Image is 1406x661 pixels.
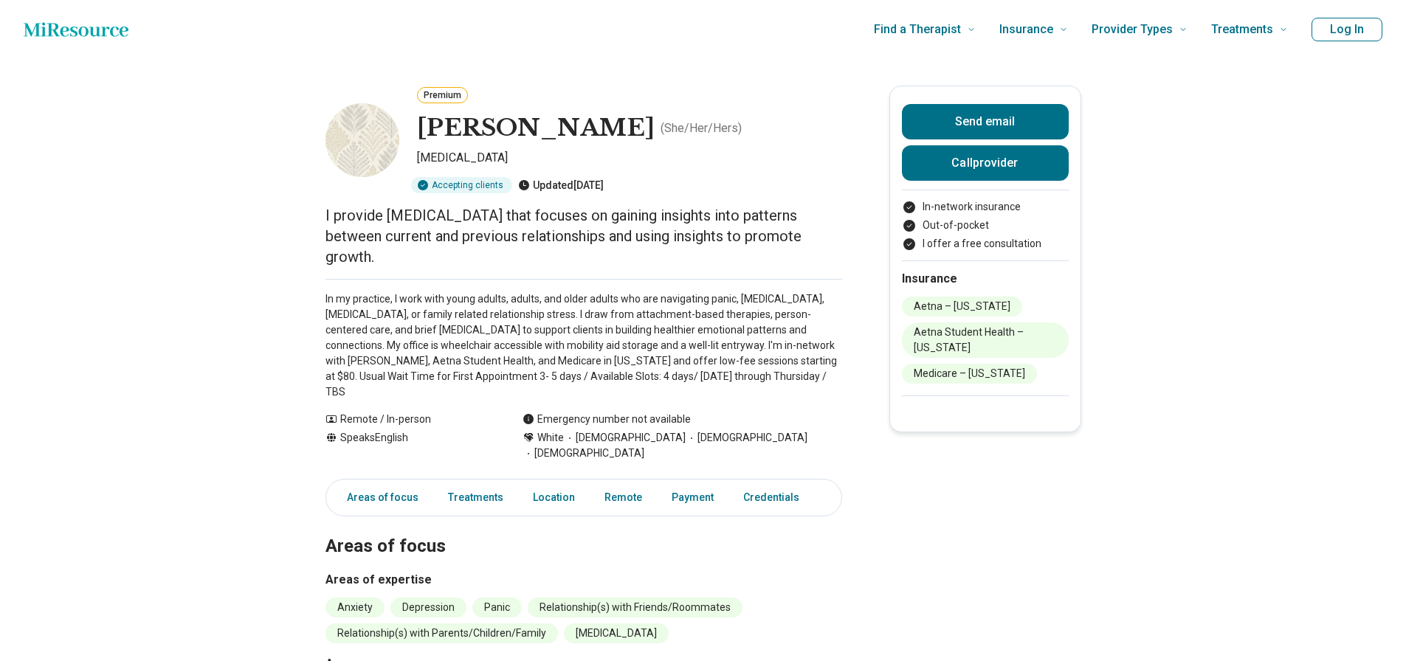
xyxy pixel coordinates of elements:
[325,623,558,643] li: Relationship(s) with Parents/Children/Family
[564,623,669,643] li: [MEDICAL_DATA]
[325,205,842,267] p: I provide [MEDICAL_DATA] that focuses on gaining insights into patterns between current and previ...
[325,291,842,400] p: In my practice, I work with young adults, adults, and older adults who are navigating panic, [MED...
[472,598,522,617] li: Panic
[596,482,651,513] a: Remote
[1211,19,1273,40] span: Treatments
[902,199,1069,215] li: In-network insurance
[528,598,742,617] li: Relationship(s) with Friends/Roommates
[523,446,644,461] span: [DEMOGRAPHIC_DATA]
[661,120,742,137] p: ( She/Her/Hers )
[902,364,1037,384] li: Medicare – [US_STATE]
[902,297,1022,316] li: Aetna – [US_STATE]
[325,430,493,461] div: Speaks English
[874,19,961,40] span: Find a Therapist
[417,87,468,103] button: Premium
[902,199,1069,252] ul: Payment options
[902,322,1069,358] li: Aetna Student Health – [US_STATE]
[325,499,842,559] h2: Areas of focus
[902,218,1069,233] li: Out-of-pocket
[537,430,564,446] span: White
[663,482,723,513] a: Payment
[1312,18,1382,41] button: Log In
[902,270,1069,288] h2: Insurance
[902,104,1069,139] button: Send email
[1092,19,1173,40] span: Provider Types
[902,236,1069,252] li: I offer a free consultation
[564,430,686,446] span: [DEMOGRAPHIC_DATA]
[734,482,817,513] a: Credentials
[411,177,512,193] div: Accepting clients
[439,482,512,513] a: Treatments
[417,113,655,144] h1: [PERSON_NAME]
[325,412,493,427] div: Remote / In-person
[524,482,584,513] a: Location
[523,412,691,427] div: Emergency number not available
[999,19,1053,40] span: Insurance
[325,598,385,617] li: Anxiety
[24,15,128,44] a: Home page
[329,482,427,513] a: Areas of focus
[518,177,604,193] div: Updated [DATE]
[686,430,807,446] span: [DEMOGRAPHIC_DATA]
[325,571,842,589] h3: Areas of expertise
[417,149,842,171] p: [MEDICAL_DATA]
[390,598,466,617] li: Depression
[902,145,1069,181] button: Callprovider
[325,103,399,177] img: Elizabeth Hrncir, Psychologist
